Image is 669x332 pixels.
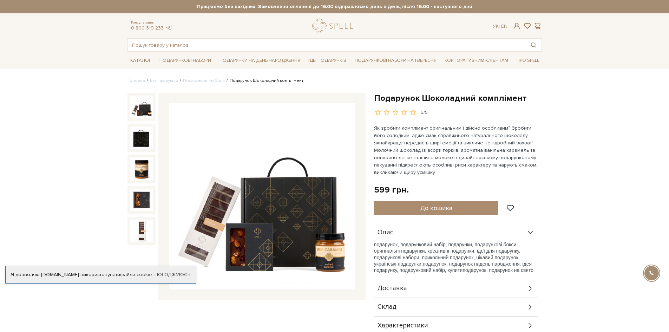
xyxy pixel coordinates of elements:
[421,261,423,267] span: ,
[6,272,196,278] div: Я дозволяю [DOMAIN_NAME] використовувати
[312,19,356,33] a: logo
[378,285,407,292] span: Доставка
[130,189,153,211] img: Подарунок Шоколадний комплімент
[130,96,153,118] img: Подарунок Шоколадний комплімент
[128,39,525,51] input: Пошук товару у каталозі
[480,261,520,267] span: день народження
[217,55,303,66] a: Подарунки на День народження
[306,55,349,66] a: Ідеї подарунків
[130,126,153,149] img: Подарунок Шоколадний комплімент
[131,20,172,25] span: Консультація:
[525,39,542,51] button: Пошук товару у каталозі
[374,93,542,104] h1: Подарунок Шоколадний комплімент
[378,323,428,329] span: Характеристики
[127,55,154,66] a: Каталог
[183,78,225,83] a: Подарункові набори
[157,55,214,66] a: Подарункові набори
[127,4,542,10] strong: Працюємо без вихідних. Замовлення оплачені до 16:00 відправляємо день в день, після 16:00 - насту...
[378,229,393,236] span: Опис
[420,204,452,212] span: До кошика
[442,54,511,66] a: Корпоративним клієнтам
[374,124,539,176] p: Як зробити комплімент оригінальним і дійсно особливим? Зробити його солодким, адже смак справжньо...
[374,242,520,267] span: подарунок, подарунковий набір, подарунки, подарункові бокси, оригінальні подарунки, креативні под...
[120,272,152,278] a: файли cookie
[155,272,190,278] a: Погоджуюсь
[165,25,172,31] a: telegram
[499,23,500,29] span: |
[130,157,153,180] img: Подарунок Шоколадний комплімент
[130,220,153,242] img: Подарунок Шоколадний комплімент
[378,304,396,310] span: Склад
[131,25,164,31] a: 0 800 319 233
[352,54,439,66] a: Подарункові набори на 1 Вересня
[514,55,542,66] a: Про Spell
[501,23,507,29] a: En
[463,267,533,273] span: подарунок, подарунок на свято
[374,184,409,195] div: 599 грн.
[150,78,178,83] a: Вся продукція
[225,78,303,84] li: Подарунок Шоколадний комплімент
[374,201,499,215] button: До кошика
[421,109,428,116] div: 5/5
[169,103,355,289] img: Подарунок Шоколадний комплімент
[127,78,145,83] a: Головна
[423,261,480,267] span: подарунок, подарунок на
[493,23,507,30] div: Ук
